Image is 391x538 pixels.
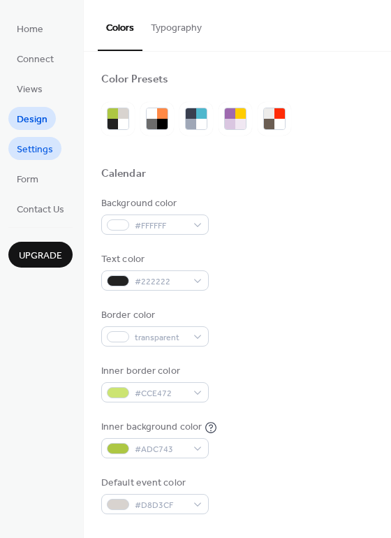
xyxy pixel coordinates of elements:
[101,73,168,87] div: Color Presets
[8,107,56,130] a: Design
[8,167,47,190] a: Form
[17,143,53,157] span: Settings
[17,52,54,67] span: Connect
[101,167,146,182] div: Calendar
[135,386,186,401] span: #CCE472
[17,173,38,187] span: Form
[101,196,206,211] div: Background color
[101,364,206,379] div: Inner border color
[8,47,62,70] a: Connect
[101,476,206,490] div: Default event color
[8,77,51,100] a: Views
[17,112,47,127] span: Design
[8,242,73,268] button: Upgrade
[8,197,73,220] a: Contact Us
[135,330,186,345] span: transparent
[19,249,62,263] span: Upgrade
[8,17,52,40] a: Home
[17,203,64,217] span: Contact Us
[17,82,43,97] span: Views
[17,22,43,37] span: Home
[8,137,61,160] a: Settings
[135,442,186,457] span: #ADC743
[101,252,206,267] div: Text color
[101,308,206,323] div: Border color
[135,275,186,289] span: #222222
[135,498,186,513] span: #D8D3CF
[135,219,186,233] span: #FFFFFF
[101,420,202,435] div: Inner background color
